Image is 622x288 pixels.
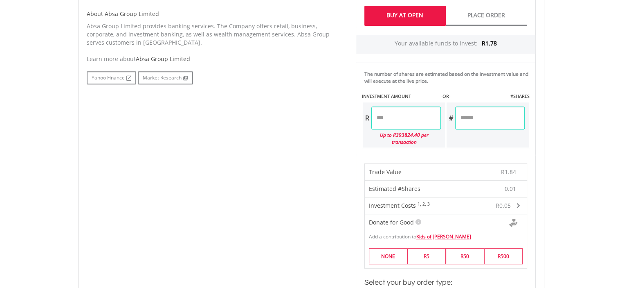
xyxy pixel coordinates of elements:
p: Absa Group Limited provides banking services. The Company offers retail, business, corporate, and... [87,22,344,47]
div: Learn more about [87,55,344,63]
span: R1.78 [482,39,497,47]
span: R0.05 [496,202,511,209]
span: 0.01 [505,185,516,193]
div: Add a contribution to [365,229,527,240]
span: Absa Group Limited [136,55,190,63]
sup: 1, 2, 3 [418,201,430,207]
div: Up to R393824.40 per transaction [363,129,441,147]
a: Market Research [138,71,193,84]
label: R5 [407,248,446,264]
span: Investment Costs [369,202,416,209]
label: R50 [446,248,484,264]
label: -OR- [440,93,450,100]
span: Trade Value [369,168,402,176]
a: Buy At Open [364,6,446,26]
label: INVESTMENT AMOUNT [362,93,411,100]
h5: About Absa Group Limited [87,10,344,18]
label: #SHARES [510,93,529,100]
span: Estimated #Shares [369,185,420,193]
a: Yahoo Finance [87,71,136,84]
div: # [447,107,455,129]
div: Your available funds to invest: [356,35,535,54]
span: R1.84 [501,168,516,176]
div: The number of shares are estimated based on the investment value and will execute at the live price. [364,70,532,84]
span: Donate for Good [369,218,414,226]
label: NONE [369,248,407,264]
img: Donte For Good [509,219,517,227]
a: Kids of [PERSON_NAME] [416,233,471,240]
label: R500 [484,248,523,264]
div: R [363,107,371,129]
a: Place Order [446,6,527,26]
